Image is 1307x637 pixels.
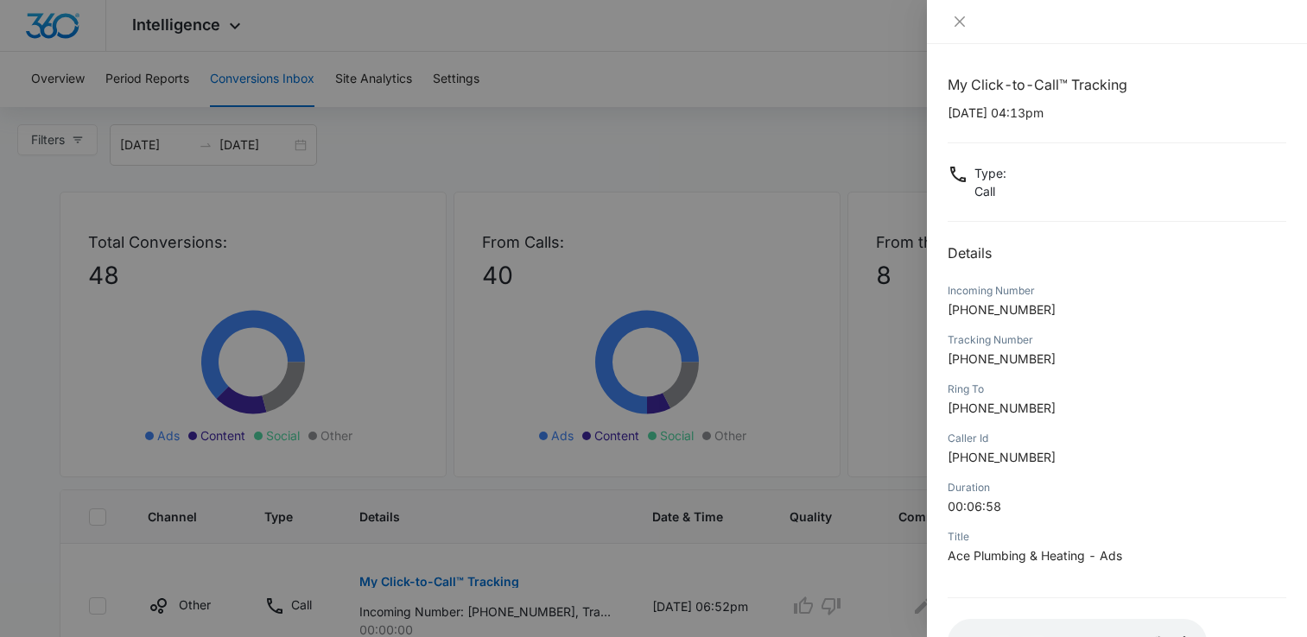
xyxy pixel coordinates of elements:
[948,14,972,29] button: Close
[948,302,1056,317] span: [PHONE_NUMBER]
[948,351,1056,366] span: [PHONE_NUMBER]
[948,529,1286,545] div: Title
[948,480,1286,495] div: Duration
[974,164,1006,182] p: Type :
[948,548,1122,563] span: Ace Plumbing & Heating - Ads
[948,450,1056,464] span: [PHONE_NUMBER]
[953,15,967,28] span: close
[948,243,1286,263] h2: Details
[948,74,1286,95] h1: My Click-to-Call™ Tracking
[948,499,1001,514] span: 00:06:58
[948,283,1286,299] div: Incoming Number
[948,431,1286,446] div: Caller Id
[948,400,1056,415] span: [PHONE_NUMBER]
[948,104,1286,122] p: [DATE] 04:13pm
[948,332,1286,348] div: Tracking Number
[948,382,1286,397] div: Ring To
[974,182,1006,200] p: Call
